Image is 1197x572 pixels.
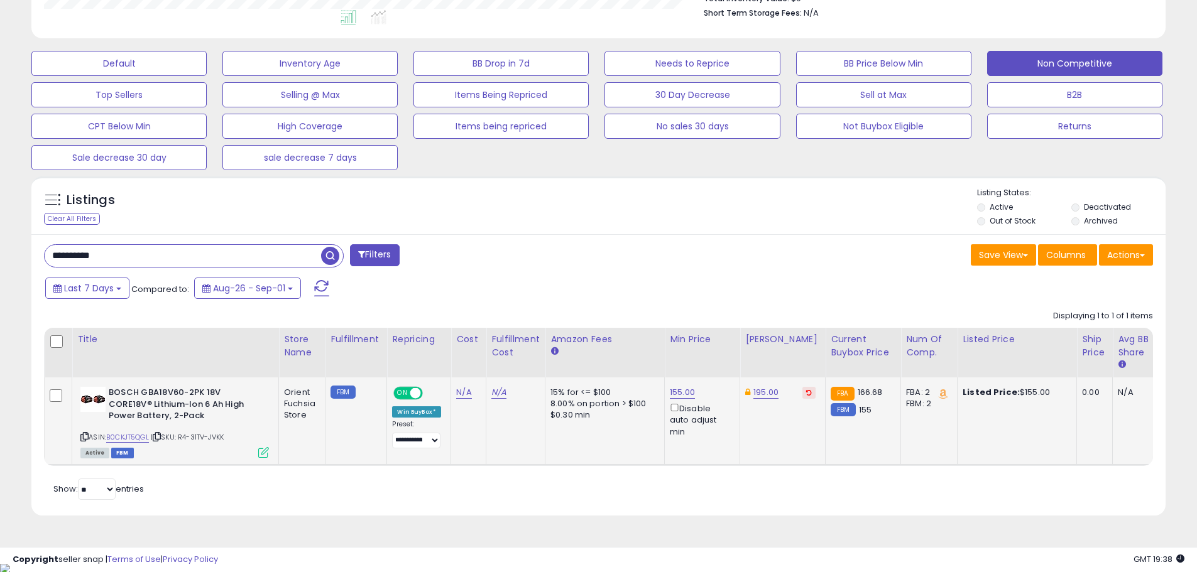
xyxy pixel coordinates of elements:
[963,386,1020,398] b: Listed Price:
[796,51,971,76] button: BB Price Below Min
[13,553,58,565] strong: Copyright
[963,387,1067,398] div: $155.00
[31,145,207,170] button: Sale decrease 30 day
[64,282,114,294] span: Last 7 Days
[350,244,399,266] button: Filters
[31,82,207,107] button: Top Sellers
[1099,244,1153,266] button: Actions
[670,333,735,346] div: Min Price
[284,387,315,421] div: Orient Fuchsia Store
[1084,215,1118,226] label: Archived
[67,192,115,209] h5: Listings
[1118,387,1159,398] div: N/A
[831,333,895,359] div: Current Buybox Price
[284,333,320,359] div: Store Name
[413,114,589,139] button: Items being repriced
[491,333,540,359] div: Fulfillment Cost
[858,386,883,398] span: 166.68
[704,8,802,18] b: Short Term Storage Fees:
[80,448,109,458] span: All listings currently available for purchase on Amazon
[107,553,161,565] a: Terms of Use
[1134,553,1184,565] span: 2025-09-9 19:38 GMT
[392,333,445,346] div: Repricing
[222,51,398,76] button: Inventory Age
[53,483,144,495] span: Show: entries
[831,403,855,416] small: FBM
[421,388,441,399] span: OFF
[1118,333,1164,359] div: Avg BB Share
[990,202,1013,212] label: Active
[106,432,149,443] a: B0CKJT5QGL
[151,432,224,442] span: | SKU: R4-31TV-JVKK
[550,398,655,409] div: 8.00% on portion > $100
[971,244,1036,266] button: Save View
[804,7,819,19] span: N/A
[859,404,872,416] span: 155
[13,554,218,566] div: seller snap | |
[222,114,398,139] button: High Coverage
[963,333,1071,346] div: Listed Price
[906,398,948,409] div: FBM: 2
[1046,249,1086,261] span: Columns
[131,283,189,295] span: Compared to:
[222,145,398,170] button: sale decrease 7 days
[111,448,134,458] span: FBM
[550,387,655,398] div: 15% for <= $100
[753,386,779,399] a: 195.00
[413,51,589,76] button: BB Drop in 7d
[413,82,589,107] button: Items Being Repriced
[745,333,820,346] div: [PERSON_NAME]
[163,553,218,565] a: Privacy Policy
[796,82,971,107] button: Sell at Max
[987,82,1162,107] button: B2B
[670,401,730,438] div: Disable auto adjust min
[392,406,441,418] div: Win BuyBox *
[604,82,780,107] button: 30 Day Decrease
[1082,387,1103,398] div: 0.00
[392,420,441,448] div: Preset:
[1118,359,1125,370] small: Avg BB Share.
[906,333,952,359] div: Num of Comp.
[550,346,558,357] small: Amazon Fees.
[831,387,854,401] small: FBA
[45,278,129,299] button: Last 7 Days
[977,187,1166,199] p: Listing States:
[331,333,381,346] div: Fulfillment
[987,114,1162,139] button: Returns
[456,386,471,399] a: N/A
[80,387,269,456] div: ASIN:
[1053,310,1153,322] div: Displaying 1 to 1 of 1 items
[31,114,207,139] button: CPT Below Min
[990,215,1036,226] label: Out of Stock
[331,386,355,399] small: FBM
[906,387,948,398] div: FBA: 2
[395,388,411,399] span: ON
[1082,333,1107,359] div: Ship Price
[194,278,301,299] button: Aug-26 - Sep-01
[604,114,780,139] button: No sales 30 days
[222,82,398,107] button: Selling @ Max
[80,387,106,412] img: 41ZwphdUIiL._SL40_.jpg
[491,386,506,399] a: N/A
[796,114,971,139] button: Not Buybox Eligible
[670,386,695,399] a: 155.00
[550,333,659,346] div: Amazon Fees
[987,51,1162,76] button: Non Competitive
[77,333,273,346] div: Title
[44,213,100,225] div: Clear All Filters
[213,282,285,294] span: Aug-26 - Sep-01
[1038,244,1097,266] button: Columns
[550,409,655,421] div: $0.30 min
[31,51,207,76] button: Default
[456,333,481,346] div: Cost
[1084,202,1131,212] label: Deactivated
[109,387,261,425] b: BOSCH GBA18V60-2PK 18V CORE18V® Lithium-Ion 6 Ah High Power Battery, 2-Pack
[604,51,780,76] button: Needs to Reprice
